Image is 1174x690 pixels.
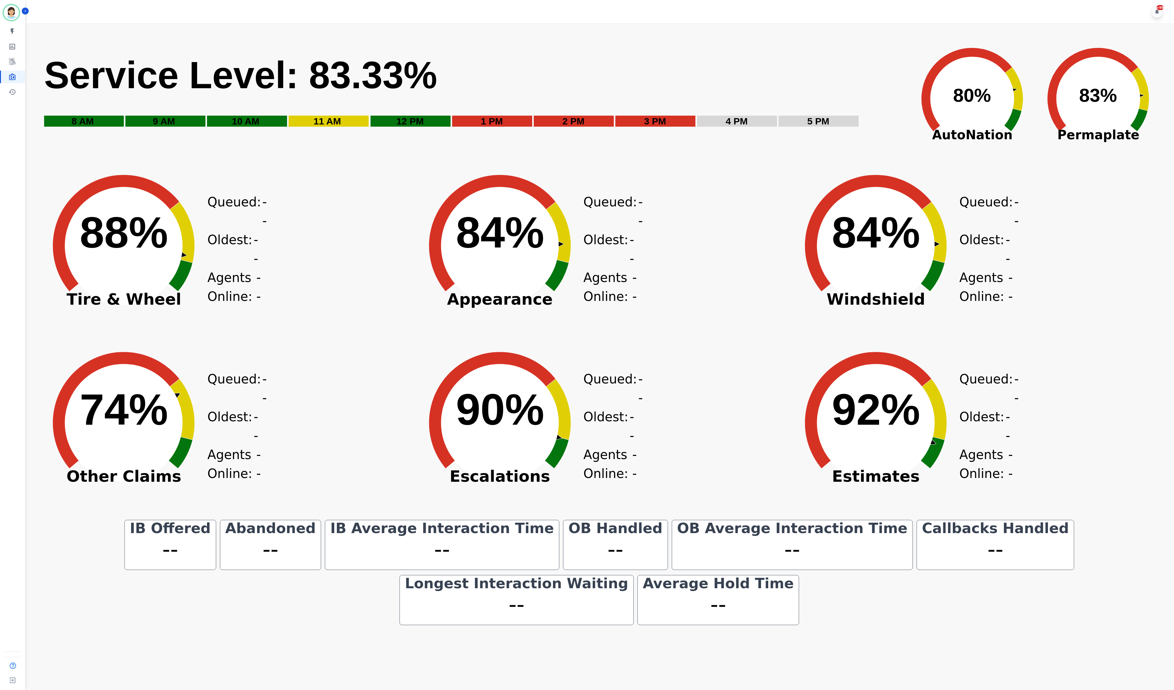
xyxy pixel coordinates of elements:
[1079,85,1117,106] text: 83%
[224,533,317,566] div: --
[72,116,94,126] text: 8 AM
[207,193,255,230] div: Queued:
[1005,230,1010,268] span: --
[207,445,261,483] div: Agents Online:
[1035,125,1161,144] span: Permaplate
[567,524,664,533] div: OB Handled
[207,268,261,306] div: Agents Online:
[642,579,795,588] div: Average Hold Time
[262,370,267,407] span: --
[832,385,920,434] text: 92%
[959,407,1007,445] div: Oldest:
[207,370,255,407] div: Queued:
[1014,370,1019,407] span: --
[80,208,168,257] text: 88%
[584,445,637,483] div: Agents Online:
[404,579,630,588] div: Longest Interaction Waiting
[959,370,1007,407] div: Queued:
[630,230,634,268] span: --
[584,230,631,268] div: Oldest:
[676,533,909,566] div: --
[314,116,341,126] text: 11 AM
[329,533,555,566] div: --
[630,407,634,445] span: --
[642,588,795,621] div: --
[584,268,637,306] div: Agents Online:
[129,533,212,566] div: --
[43,52,905,136] svg: Service Level: 0%
[959,230,1007,268] div: Oldest:
[584,407,631,445] div: Oldest:
[632,268,637,306] span: --
[1157,5,1164,10] div: +99
[232,116,259,126] text: 10 AM
[921,524,1070,533] div: Callbacks Handled
[481,116,503,126] text: 1 PM
[413,296,587,302] span: Appearance
[396,116,424,126] text: 12 PM
[413,473,587,480] span: Escalations
[80,385,168,434] text: 74%
[959,193,1007,230] div: Queued:
[953,85,991,106] text: 80%
[129,524,212,533] div: IB Offered
[644,116,666,126] text: 3 PM
[959,445,1013,483] div: Agents Online:
[44,54,437,96] text: Service Level: 83.33%
[1005,407,1010,445] span: --
[254,407,258,445] span: --
[1008,445,1013,483] span: --
[638,370,643,407] span: --
[921,533,1070,566] div: --
[832,208,920,257] text: 84%
[584,193,631,230] div: Queued:
[329,524,555,533] div: IB Average Interaction Time
[256,445,261,483] span: --
[207,230,255,268] div: Oldest:
[153,116,175,126] text: 9 AM
[456,385,544,434] text: 90%
[959,268,1013,306] div: Agents Online:
[676,524,909,533] div: OB Average Interaction Time
[37,296,210,302] span: Tire & Wheel
[789,296,963,302] span: Windshield
[1014,193,1019,230] span: --
[562,116,584,126] text: 2 PM
[807,116,829,126] text: 5 PM
[584,370,631,407] div: Queued:
[909,125,1035,144] span: AutoNation
[726,116,748,126] text: 4 PM
[632,445,637,483] span: --
[37,473,210,480] span: Other Claims
[789,473,963,480] span: Estimates
[567,533,664,566] div: --
[262,193,267,230] span: --
[4,5,19,20] img: Bordered avatar
[207,407,255,445] div: Oldest:
[638,193,643,230] span: --
[1008,268,1013,306] span: --
[256,268,261,306] span: --
[224,524,317,533] div: Abandoned
[254,230,258,268] span: --
[404,588,630,621] div: --
[456,208,544,257] text: 84%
